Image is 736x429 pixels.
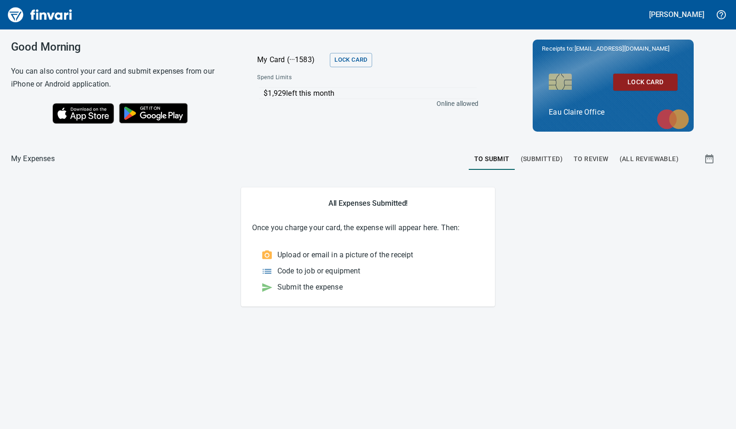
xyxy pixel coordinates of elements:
h5: All Expenses Submitted! [252,198,484,208]
p: Online allowed [250,99,478,108]
p: My Card (···1583) [257,54,326,65]
p: Receipts to: [542,44,684,53]
span: To Submit [474,153,510,165]
p: Eau Claire Office [549,107,678,118]
span: Spend Limits [257,73,384,82]
button: Lock Card [330,53,372,67]
span: (Submitted) [521,153,563,165]
span: (All Reviewable) [620,153,678,165]
span: To Review [574,153,609,165]
p: Once you charge your card, the expense will appear here. Then: [252,222,484,233]
img: Finvari [6,4,75,26]
span: Lock Card [334,55,367,65]
img: Download on the App Store [52,103,114,124]
p: My Expenses [11,153,55,164]
span: Lock Card [621,76,670,88]
p: Submit the expense [277,282,343,293]
nav: breadcrumb [11,153,55,164]
p: Upload or email in a picture of the receipt [277,249,413,261]
p: Code to job or equipment [277,266,361,277]
img: mastercard.svg [652,104,694,134]
h3: Good Morning [11,41,234,53]
button: [PERSON_NAME] [647,7,707,22]
button: Show transactions within a particular date range [696,148,725,170]
p: $1,929 left this month [264,88,476,99]
img: Get it on Google Play [114,98,193,128]
button: Lock Card [613,74,678,91]
span: [EMAIL_ADDRESS][DOMAIN_NAME] [574,44,670,53]
h6: You can also control your card and submit expenses from our iPhone or Android application. [11,65,234,91]
h5: [PERSON_NAME] [649,10,704,19]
